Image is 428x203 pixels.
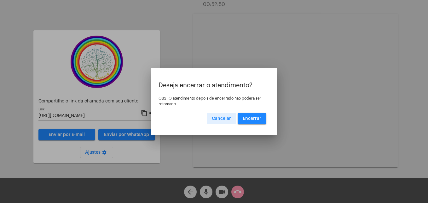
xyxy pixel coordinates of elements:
[159,82,269,89] p: Deseja encerrar o atendimento?
[212,116,231,121] span: Cancelar
[238,113,266,124] button: Encerrar
[159,96,261,106] span: OBS: O atendimento depois de encerrado não poderá ser retomado.
[207,113,236,124] button: Cancelar
[243,116,261,121] span: Encerrar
